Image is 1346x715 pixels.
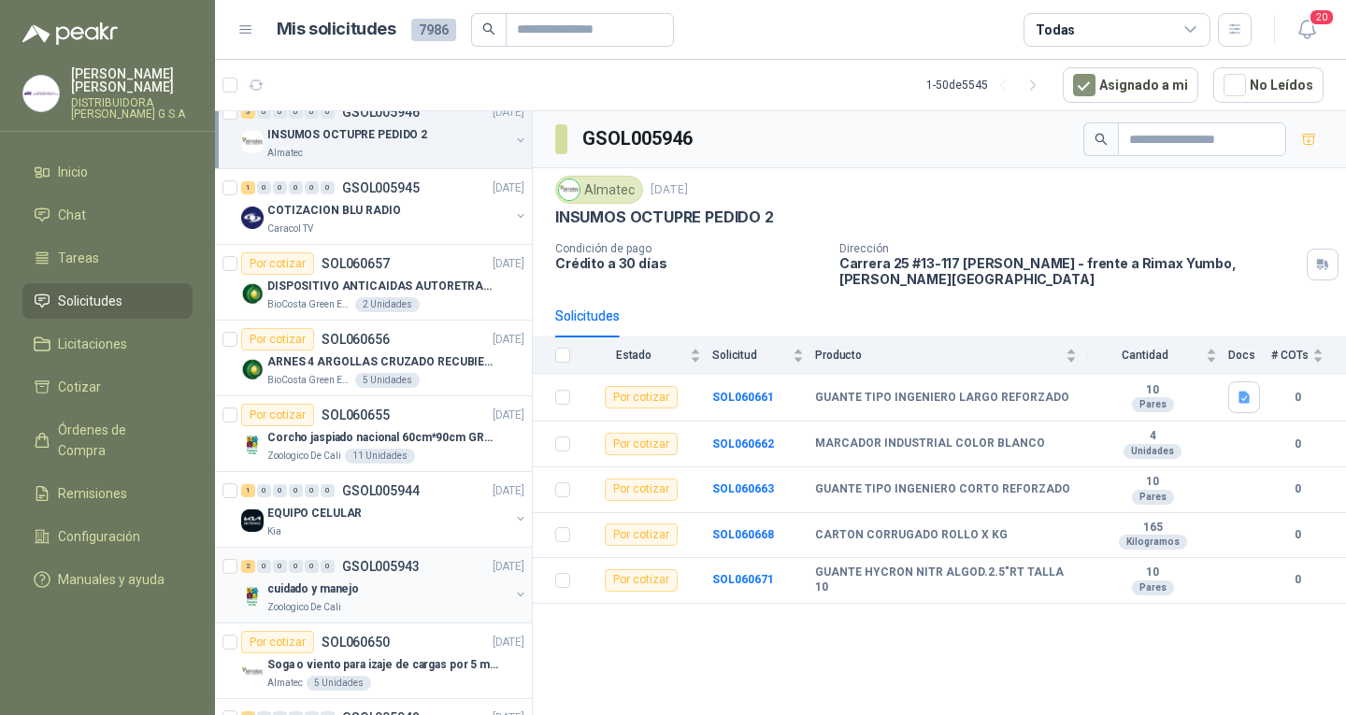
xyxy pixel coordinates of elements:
[322,636,390,649] p: SOL060650
[815,436,1045,451] b: MARCADOR INDUSTRIAL COLOR BLANCO
[355,297,420,312] div: 2 Unidades
[58,483,127,504] span: Remisiones
[58,526,140,547] span: Configuración
[712,528,774,541] b: SOL060668
[58,162,88,182] span: Inicio
[1290,13,1324,47] button: 20
[815,565,1077,594] b: GUANTE HYCRON NITR ALGOD.2.5"RT TALLA 10
[1088,429,1217,444] b: 4
[712,573,774,586] a: SOL060671
[273,106,287,119] div: 0
[605,433,678,455] div: Por cotizar
[273,181,287,194] div: 0
[1228,337,1271,374] th: Docs
[22,476,193,511] a: Remisiones
[307,676,371,691] div: 5 Unidades
[345,449,415,464] div: 11 Unidades
[555,255,824,271] p: Crédito a 30 días
[1271,526,1324,544] b: 0
[22,283,193,319] a: Solicitudes
[241,560,255,573] div: 2
[712,349,789,362] span: Solicitud
[1271,436,1324,453] b: 0
[1213,67,1324,103] button: No Leídos
[815,349,1062,362] span: Producto
[58,291,122,311] span: Solicitudes
[555,207,774,227] p: INSUMOS OCTUPRE PEDIDO 2
[1132,397,1174,412] div: Pares
[555,242,824,255] p: Condición de pago
[273,484,287,497] div: 0
[241,207,264,229] img: Company Logo
[58,248,99,268] span: Tareas
[1271,571,1324,589] b: 0
[1095,133,1108,146] span: search
[241,509,264,532] img: Company Logo
[559,179,580,200] img: Company Logo
[555,306,620,326] div: Solicitudes
[1309,8,1335,26] span: 20
[277,16,396,43] h1: Mis solicitudes
[267,278,500,295] p: DISPOSITIVO ANTICAIDAS AUTORETRACTIL
[22,154,193,190] a: Inicio
[71,97,193,120] p: DISTRIBUIDORA [PERSON_NAME] G S.A
[926,70,1048,100] div: 1 - 50 de 5545
[1036,20,1075,40] div: Todas
[493,558,524,576] p: [DATE]
[267,449,341,464] p: Zoologico De Cali
[1088,383,1217,398] b: 10
[267,505,362,522] p: EQUIPO CELULAR
[581,349,686,362] span: Estado
[1271,349,1309,362] span: # COTs
[712,437,774,450] a: SOL060662
[605,569,678,592] div: Por cotizar
[322,257,390,270] p: SOL060657
[605,386,678,408] div: Por cotizar
[305,106,319,119] div: 0
[321,106,335,119] div: 0
[58,420,175,461] span: Órdenes de Compra
[241,328,314,350] div: Por cotizar
[23,76,59,111] img: Company Logo
[605,523,678,546] div: Por cotizar
[241,131,264,153] img: Company Logo
[241,282,264,305] img: Company Logo
[241,101,528,161] a: 5 0 0 0 0 0 GSOL005946[DATE] Company LogoINSUMOS OCTUPRE PEDIDO 2Almatec
[342,484,420,497] p: GSOL005944
[241,479,528,539] a: 1 0 0 0 0 0 GSOL005944[DATE] Company LogoEQUIPO CELULARKia
[257,181,271,194] div: 0
[71,67,193,93] p: [PERSON_NAME] [PERSON_NAME]
[493,255,524,273] p: [DATE]
[241,177,528,236] a: 1 0 0 0 0 0 GSOL005945[DATE] Company LogoCOTIZACION BLU RADIOCaracol TV
[58,205,86,225] span: Chat
[839,255,1299,287] p: Carrera 25 #13-117 [PERSON_NAME] - frente a Rimax Yumbo , [PERSON_NAME][GEOGRAPHIC_DATA]
[712,391,774,404] b: SOL060661
[58,569,165,590] span: Manuales y ayuda
[273,560,287,573] div: 0
[267,524,281,539] p: Kia
[289,106,303,119] div: 0
[712,482,774,495] a: SOL060663
[322,333,390,346] p: SOL060656
[815,337,1088,374] th: Producto
[493,634,524,651] p: [DATE]
[22,562,193,597] a: Manuales y ayuda
[22,369,193,405] a: Cotizar
[493,407,524,424] p: [DATE]
[257,560,271,573] div: 0
[267,429,500,447] p: Corcho jaspiado nacional 60cm*90cm GROSOR 8MM
[58,334,127,354] span: Licitaciones
[1088,565,1217,580] b: 10
[267,600,341,615] p: Zoologico De Cali
[815,391,1069,406] b: GUANTE TIPO INGENIERO LARGO REFORZADO
[267,373,351,388] p: BioCosta Green Energy S.A.S
[22,22,118,45] img: Logo peakr
[22,197,193,233] a: Chat
[257,106,271,119] div: 0
[493,331,524,349] p: [DATE]
[267,656,500,674] p: Soga o viento para izaje de cargas por 5 metros
[267,676,303,691] p: Almatec
[241,585,264,608] img: Company Logo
